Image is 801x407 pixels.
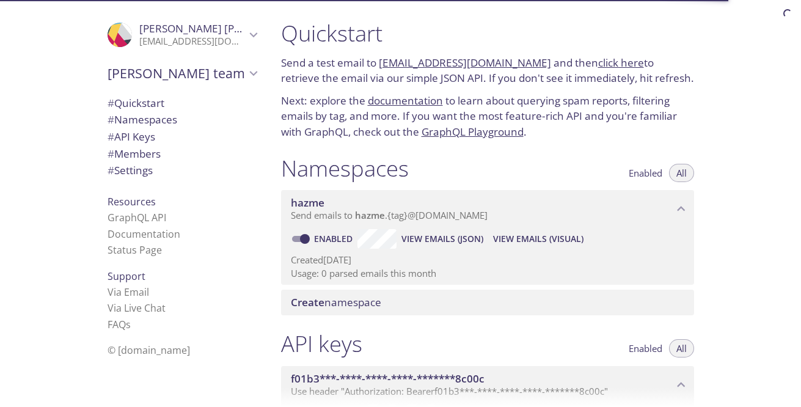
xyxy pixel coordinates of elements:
[291,295,381,309] span: namespace
[108,147,161,161] span: Members
[397,229,488,249] button: View Emails (JSON)
[312,233,357,244] a: Enabled
[281,330,362,358] h1: API keys
[488,229,588,249] button: View Emails (Visual)
[493,232,583,246] span: View Emails (Visual)
[291,254,684,266] p: Created [DATE]
[291,267,684,280] p: Usage: 0 parsed emails this month
[355,209,385,221] span: hazme
[108,285,149,299] a: Via Email
[98,162,266,179] div: Team Settings
[368,94,443,108] a: documentation
[379,56,551,70] a: [EMAIL_ADDRESS][DOMAIN_NAME]
[108,301,166,315] a: Via Live Chat
[281,55,694,86] p: Send a test email to and then to retrieve the email via our simple JSON API. If you don't see it ...
[281,290,694,315] div: Create namespace
[98,111,266,128] div: Namespaces
[291,295,324,309] span: Create
[108,130,114,144] span: #
[98,15,266,55] div: Juan Esteban Manrique Giraldo
[108,112,177,127] span: Namespaces
[98,95,266,112] div: Quickstart
[621,164,670,182] button: Enabled
[108,96,114,110] span: #
[669,339,694,358] button: All
[139,35,246,48] p: [EMAIL_ADDRESS][DOMAIN_NAME]
[98,128,266,145] div: API Keys
[291,209,488,221] span: Send emails to . {tag} @[DOMAIN_NAME]
[98,57,266,89] div: Juan Esteban's team
[108,96,164,110] span: Quickstart
[108,211,166,224] a: GraphQL API
[422,125,524,139] a: GraphQL Playground
[108,243,162,257] a: Status Page
[281,20,694,47] h1: Quickstart
[108,163,114,177] span: #
[598,56,644,70] a: click here
[108,130,155,144] span: API Keys
[401,232,483,246] span: View Emails (JSON)
[139,21,307,35] span: [PERSON_NAME] [PERSON_NAME]
[291,196,324,210] span: hazme
[108,343,190,357] span: © [DOMAIN_NAME]
[98,145,266,163] div: Members
[108,65,246,82] span: [PERSON_NAME] team
[621,339,670,358] button: Enabled
[108,112,114,127] span: #
[108,227,180,241] a: Documentation
[108,147,114,161] span: #
[281,155,409,182] h1: Namespaces
[126,318,131,331] span: s
[108,269,145,283] span: Support
[108,195,156,208] span: Resources
[281,190,694,228] div: hazme namespace
[281,93,694,140] p: Next: explore the to learn about querying spam reports, filtering emails by tag, and more. If you...
[108,163,153,177] span: Settings
[108,318,131,331] a: FAQ
[669,164,694,182] button: All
